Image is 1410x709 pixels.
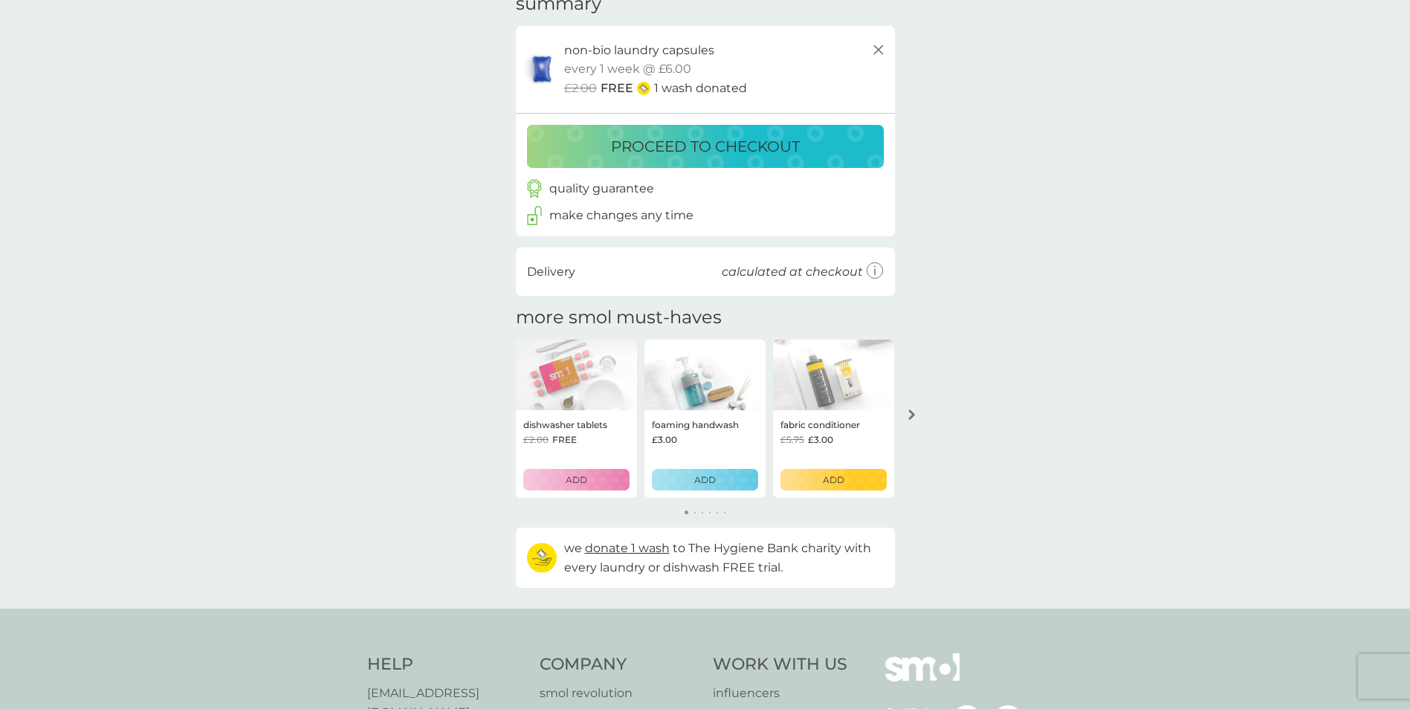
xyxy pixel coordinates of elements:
span: £2.00 [564,79,597,98]
p: make changes any time [549,206,693,225]
p: ADD [823,473,844,487]
h4: Help [367,653,525,676]
button: proceed to checkout [527,125,884,168]
p: 1 wash donated [654,79,747,98]
button: ADD [523,469,630,491]
span: FREE [552,433,577,447]
p: fabric conditioner [780,418,860,432]
img: smol [885,653,960,704]
p: Delivery [527,262,575,282]
p: proceed to checkout [611,135,800,158]
h2: more smol must-haves [516,307,722,328]
button: ADD [652,469,758,491]
p: calculated at checkout [722,262,863,282]
p: non-bio laundry capsules [564,41,714,60]
p: ADD [566,473,587,487]
span: FREE [601,79,633,98]
h4: Company [540,653,698,676]
p: every 1 week @ £6.00 [564,59,691,79]
p: we to The Hygiene Bank charity with every laundry or dishwash FREE trial. [564,539,884,577]
button: ADD [780,469,887,491]
p: foaming handwash [652,418,739,432]
p: ADD [694,473,716,487]
span: donate 1 wash [585,541,670,555]
span: £3.00 [652,433,677,447]
span: £3.00 [808,433,833,447]
h4: Work With Us [713,653,847,676]
p: dishwasher tablets [523,418,607,432]
span: £2.00 [523,433,549,447]
a: influencers [713,684,847,703]
a: smol revolution [540,684,698,703]
p: quality guarantee [549,179,654,198]
span: £5.75 [780,433,804,447]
